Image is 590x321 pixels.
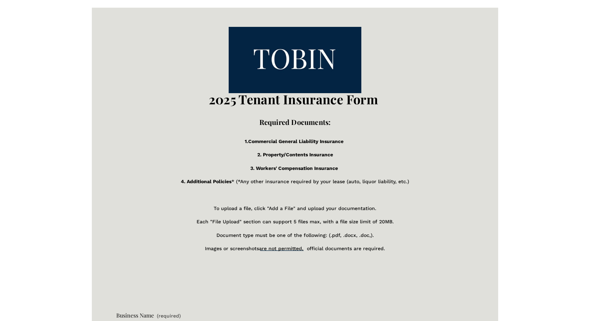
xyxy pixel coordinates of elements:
span: (required) [157,312,181,320]
p: To upload a file, click "Add a File" and upload your documentation. [116,204,474,212]
span: Business Name [116,311,154,320]
p: Each "File Upload" section can support 5 files max, with a file size limit of 20MB. [116,218,474,225]
strong: 1.Commercial General Liability Insurance [245,139,344,144]
strong: 3. Workers' Compensation Insurance [250,165,338,171]
span: * (*Any other insurance required by your lease (auto, liquor liability, etc.) [181,179,409,184]
p: Images or screenshots , official documents are required. [116,245,474,252]
span: are not permitted [259,246,302,251]
strong: Required Documents: [259,117,331,127]
strong: 4. Additional Policies [181,179,231,184]
strong: 2025 Tenant Insurance Form [209,91,378,107]
strong: 2. Property/Contents Insurance [257,152,333,157]
p: Document type must be one of the following: (.pdf, .docx, .doc,). [116,231,474,239]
